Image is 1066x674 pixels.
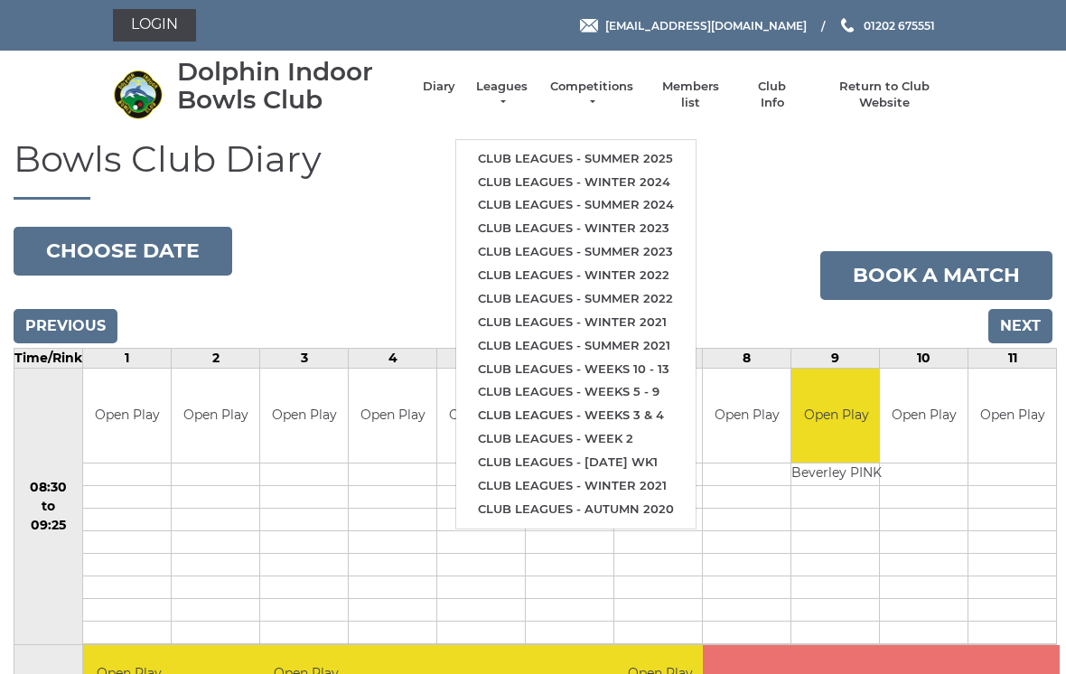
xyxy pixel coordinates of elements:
td: Open Play [968,369,1056,463]
td: Beverley PINK [791,463,882,486]
a: Phone us 01202 675551 [838,17,935,34]
a: Club leagues - Summer 2022 [456,287,696,311]
a: Club leagues - Winter 2021 [456,311,696,334]
input: Previous [14,309,117,343]
img: Phone us [841,18,854,33]
input: Next [988,309,1052,343]
td: Open Play [260,369,348,463]
td: Open Play [791,369,882,463]
a: Club leagues - Winter 2023 [456,217,696,240]
a: Club leagues - Summer 2021 [456,334,696,358]
a: Club leagues - Winter 2024 [456,171,696,194]
a: Login [113,9,196,42]
span: [EMAIL_ADDRESS][DOMAIN_NAME] [605,18,807,32]
td: Open Play [349,369,436,463]
img: Dolphin Indoor Bowls Club [113,70,163,119]
td: 4 [349,348,437,368]
a: Leagues [473,79,530,111]
a: Competitions [548,79,635,111]
div: Dolphin Indoor Bowls Club [177,58,405,114]
td: Open Play [703,369,790,463]
a: Club leagues - Winter 2022 [456,264,696,287]
td: 2 [172,348,260,368]
td: 1 [83,348,172,368]
a: Diary [423,79,455,95]
a: Club leagues - Weeks 3 & 4 [456,404,696,427]
td: 8 [703,348,791,368]
a: Club leagues - Weeks 5 - 9 [456,380,696,404]
button: Choose date [14,227,232,276]
a: Club leagues - Week 2 [456,427,696,451]
td: 08:30 to 09:25 [14,368,83,645]
h1: Bowls Club Diary [14,139,1052,200]
a: Club leagues - Autumn 2020 [456,498,696,521]
a: Club leagues - Summer 2024 [456,193,696,217]
td: Open Play [437,369,525,463]
a: Email [EMAIL_ADDRESS][DOMAIN_NAME] [580,17,807,34]
td: Open Play [172,369,259,463]
td: 11 [968,348,1057,368]
ul: Leagues [455,139,697,529]
td: Open Play [880,369,968,463]
td: 9 [791,348,880,368]
a: Return to Club Website [817,79,953,111]
td: 5 [437,348,526,368]
a: Members list [652,79,727,111]
a: Club leagues - Summer 2023 [456,240,696,264]
a: Club leagues - Winter 2021 [456,474,696,498]
td: 3 [260,348,349,368]
a: Club leagues - [DATE] wk1 [456,451,696,474]
td: Open Play [83,369,171,463]
td: 10 [880,348,968,368]
td: Time/Rink [14,348,83,368]
a: Club leagues - Weeks 10 - 13 [456,358,696,381]
a: Book a match [820,251,1052,300]
span: 01202 675551 [864,18,935,32]
img: Email [580,19,598,33]
a: Club leagues - Summer 2025 [456,147,696,171]
a: Club Info [746,79,799,111]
